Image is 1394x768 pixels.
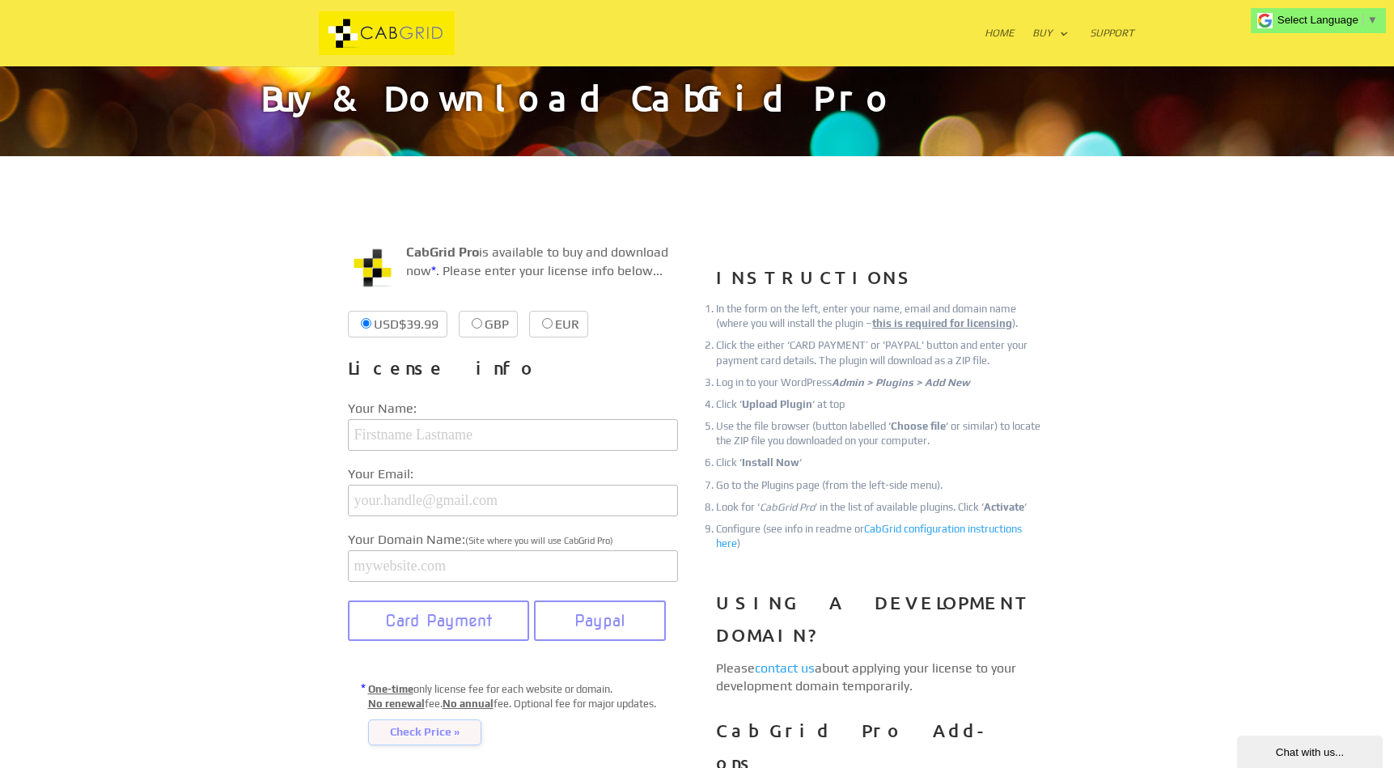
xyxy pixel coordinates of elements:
strong: Upload Plugin [742,398,812,410]
span: ▼ [1367,14,1378,26]
li: Use the file browser (button labelled ‘ ‘ or similar) to locate the ZIP file you downloaded on yo... [716,419,1046,448]
a: Buy [1032,28,1069,66]
input: GBP [472,318,482,329]
strong: Install Now [742,456,799,469]
iframe: chat widget [1237,732,1386,768]
li: Click ‘ ‘ at top [716,397,1046,412]
input: mywebsite.com [348,550,678,582]
p: only license fee for each website or domain. fee. fee. Optional fee for major updates. [368,682,678,745]
a: contact us [755,660,815,676]
input: Firstname Lastname [348,419,678,451]
label: Your Domain Name: [348,529,678,550]
li: Click the either ‘CARD PAYMENT’ or 'PAYPAL' button and enter your payment card details. The plugi... [716,338,1046,367]
em: Admin > Plugins > Add New [832,376,970,388]
u: No annual [443,698,494,710]
u: One-time [368,683,413,695]
li: Click ‘ ‘ [716,456,1046,470]
button: Paypal [534,600,666,641]
strong: Choose file [891,420,946,432]
label: Your Name: [348,398,678,419]
h1: Buy & Download CabGrid Pro [261,80,1134,156]
li: In the form on the left, enter your name, email and domain name (where you will install the plugi... [716,302,1046,331]
h3: License info [348,352,678,392]
a: Support [1090,28,1134,66]
h3: INSTRUCTIONS [716,261,1046,302]
button: Card Payment [348,600,530,641]
li: Log in to your WordPress [716,376,1046,390]
label: EUR [529,311,588,337]
span: Select Language [1277,14,1358,26]
li: Go to the Plugins page (from the left-side menu). [716,478,1046,493]
h3: USING A DEVELOPMENT DOMAIN? [716,587,1046,659]
input: your.handle@gmail.com [348,485,678,516]
a: Select Language​ [1277,14,1378,26]
u: this is required for licensing [872,317,1012,329]
li: Configure (see info in readme or ) [716,522,1046,551]
input: USD$39.99 [361,318,371,329]
input: EUR [542,318,553,329]
span: ​ [1362,14,1363,26]
label: GBP [459,311,518,337]
span: (Site where you will use CabGrid Pro) [465,536,613,545]
img: CabGrid WordPress Plugin [348,244,396,292]
img: CabGrid [264,11,511,56]
em: CabGrid Pro [760,501,815,513]
a: Home [985,28,1015,66]
li: Look for ‘ ‘ in the list of available plugins. Click ‘ ‘ [716,500,1046,515]
p: is available to buy and download now . Please enter your license info below... [348,244,678,293]
span: Check Price » [368,719,481,745]
label: Your Email: [348,464,678,485]
span: $39.99 [399,316,439,332]
label: USD [348,311,447,337]
a: CabGrid configuration instructions here [716,523,1022,549]
strong: Activate [984,501,1024,513]
strong: CabGrid Pro [406,244,479,260]
p: Please about applying your license to your development domain temporarily. [716,660,1046,696]
u: No renewal [368,698,425,710]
